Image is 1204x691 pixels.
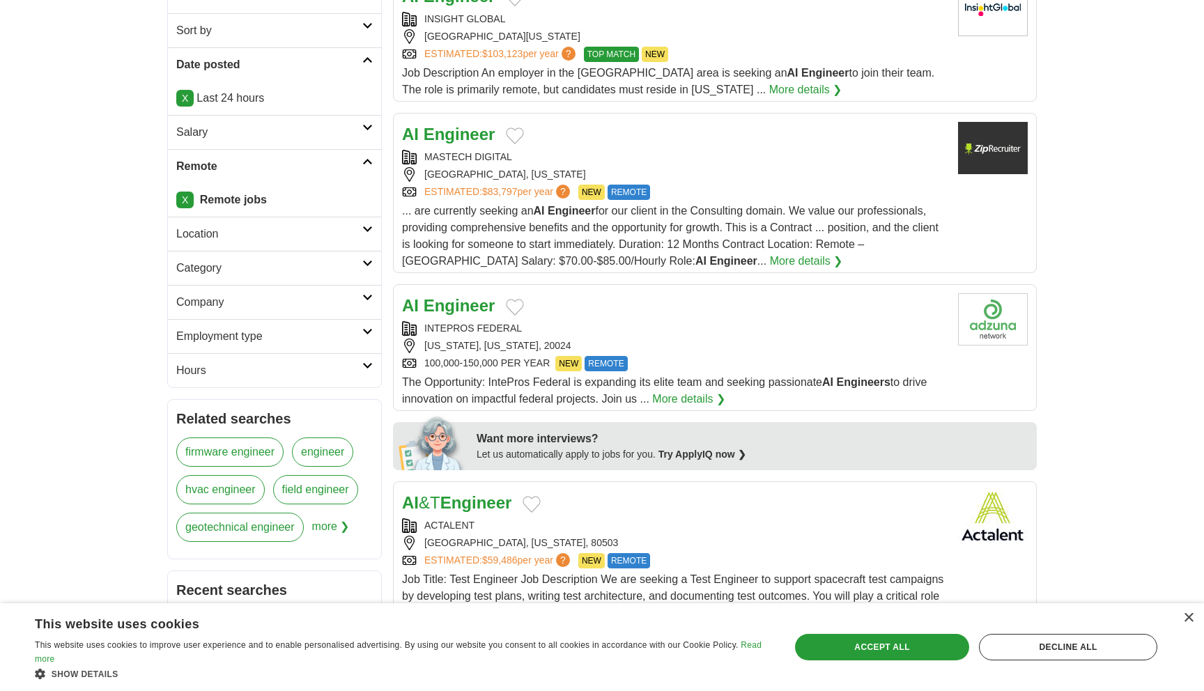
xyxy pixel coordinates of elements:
[176,22,362,39] h2: Sort by
[958,122,1028,174] img: Company logo
[1183,613,1194,623] div: Close
[176,475,265,504] a: hvac engineer
[440,493,512,512] strong: Engineer
[402,296,419,315] strong: AI
[168,217,381,251] a: Location
[176,192,194,208] a: X
[402,339,947,353] div: [US_STATE], [US_STATE], 20024
[801,67,849,79] strong: Engineer
[35,612,733,632] div: This website uses cookies
[836,376,890,388] strong: Engineers
[168,353,381,387] a: Hours
[652,391,725,407] a: More details ❯
[176,362,362,379] h2: Hours
[958,490,1028,543] img: Actalent logo
[769,81,842,98] a: More details ❯
[176,408,373,429] h2: Related searches
[424,296,495,315] strong: Engineer
[402,167,947,182] div: [GEOGRAPHIC_DATA], [US_STATE]
[578,553,605,568] span: NEW
[424,13,505,24] a: INSIGHT GLOBAL
[402,125,419,143] strong: AI
[402,536,947,550] div: [GEOGRAPHIC_DATA], [US_STATE], 80503
[770,253,843,270] a: More details ❯
[482,48,523,59] span: $103,123
[176,513,304,542] a: geotechnical engineer
[424,185,573,200] a: ESTIMATED:$83,797per year?
[402,573,943,619] span: Job Title: Test Engineer Job Description We are seeking a Test Engineer to support spacecraft tes...
[176,158,362,175] h2: Remote
[795,634,969,660] div: Accept all
[176,90,373,107] p: Last 24 hours
[477,430,1028,447] div: Want more interviews?
[168,149,381,183] a: Remote
[168,319,381,353] a: Employment type
[506,299,524,316] button: Add to favorite jobs
[176,328,362,345] h2: Employment type
[477,447,1028,462] div: Let us automatically apply to jobs for you.
[399,414,466,470] img: apply-iq-scientist.png
[402,376,927,405] span: The Opportunity: IntePros Federal is expanding its elite team and seeking passionate to drive inn...
[642,47,668,62] span: NEW
[168,251,381,285] a: Category
[482,186,518,197] span: $83,797
[168,13,381,47] a: Sort by
[168,115,381,149] a: Salary
[608,185,650,200] span: REMOTE
[168,285,381,319] a: Company
[424,520,474,531] a: ACTALENT
[402,125,495,143] a: AI Engineer
[608,553,650,568] span: REMOTE
[556,185,570,199] span: ?
[979,634,1157,660] div: Decline all
[578,185,605,200] span: NEW
[176,580,373,600] h2: Recent searches
[402,493,419,512] strong: AI
[200,194,267,205] strong: Remote jobs
[709,255,757,267] strong: Engineer
[585,356,627,371] span: REMOTE
[35,640,739,650] span: This website uses cookies to improve user experience and to enable personalised advertising. By u...
[176,124,362,141] h2: Salary
[424,553,573,568] a: ESTIMATED:$59,486per year?
[548,205,595,217] strong: Engineer
[523,496,541,513] button: Add to favorite jobs
[176,260,362,277] h2: Category
[402,29,947,44] div: [GEOGRAPHIC_DATA][US_STATE]
[402,321,947,336] div: INTEPROS FEDERAL
[176,56,362,73] h2: Date posted
[402,150,947,164] div: MASTECH DIGITAL
[584,47,639,62] span: TOP MATCH
[52,669,118,679] span: Show details
[402,205,939,267] span: ... are currently seeking an for our client in the Consulting domain. We value our professionals,...
[176,90,194,107] a: X
[658,449,746,460] a: Try ApplyIQ now ❯
[176,294,362,311] h2: Company
[787,67,798,79] strong: AI
[482,554,518,566] span: $59,486
[402,356,947,371] div: 100,000-150,000 PER YEAR
[534,205,545,217] strong: AI
[695,255,707,267] strong: AI
[176,226,362,242] h2: Location
[176,437,284,467] a: firmware engineer
[273,475,358,504] a: field engineer
[958,293,1028,345] img: Company logo
[555,356,582,371] span: NEW
[35,667,768,681] div: Show details
[292,437,353,467] a: engineer
[424,125,495,143] strong: Engineer
[402,296,495,315] a: AI Engineer
[822,376,833,388] strong: AI
[556,553,570,567] span: ?
[168,47,381,81] a: Date posted
[402,493,511,512] a: AI&TEngineer
[562,47,576,61] span: ?
[506,127,524,144] button: Add to favorite jobs
[312,513,350,550] span: more ❯
[402,67,934,95] span: Job Description An employer in the [GEOGRAPHIC_DATA] area is seeking an to join their team. The r...
[424,47,578,62] a: ESTIMATED:$103,123per year?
